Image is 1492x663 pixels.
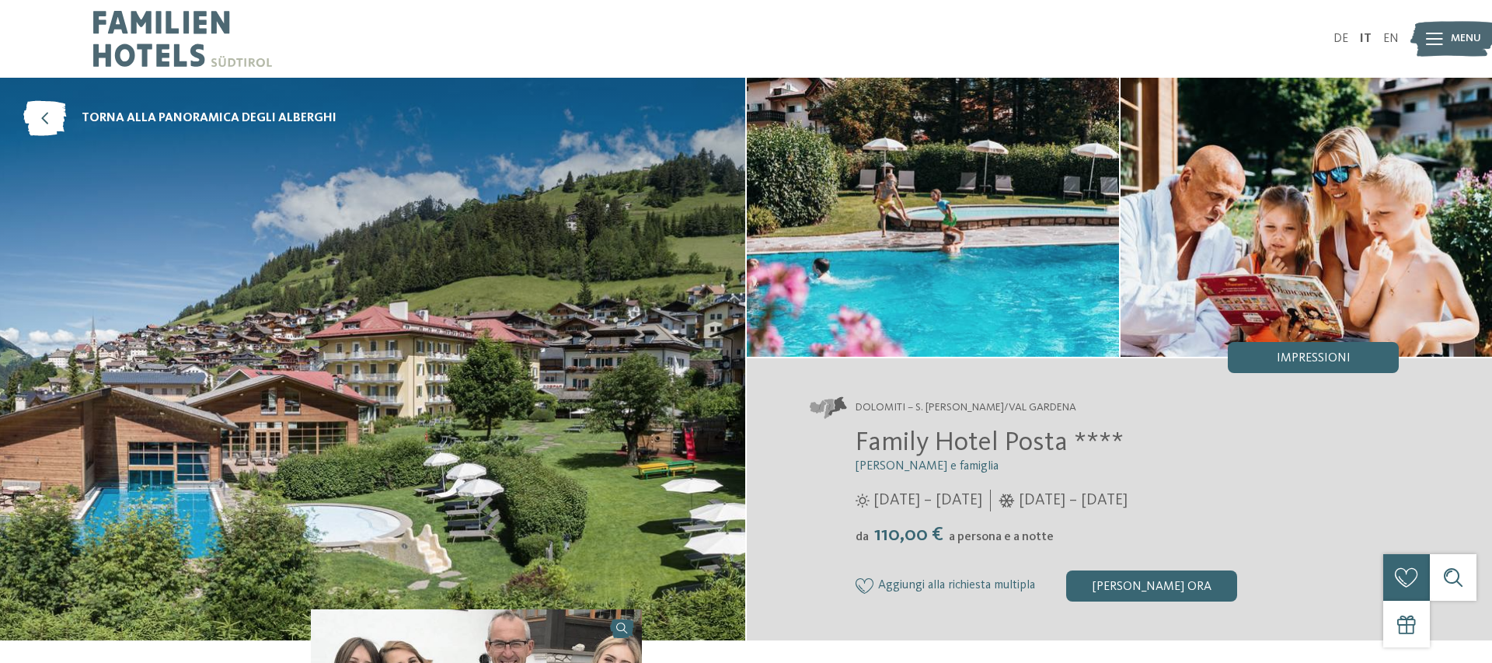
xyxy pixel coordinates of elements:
[878,579,1035,593] span: Aggiungi alla richiesta multipla
[1451,31,1481,47] span: Menu
[856,460,999,473] span: [PERSON_NAME] e famiglia
[856,429,1124,456] span: Family Hotel Posta ****
[1277,352,1351,365] span: Impressioni
[23,101,336,136] a: torna alla panoramica degli alberghi
[82,110,336,127] span: torna alla panoramica degli alberghi
[856,400,1076,416] span: Dolomiti – S. [PERSON_NAME]/Val Gardena
[999,494,1015,508] i: Orari d'apertura inverno
[856,494,870,508] i: Orari d'apertura estate
[1019,490,1128,511] span: [DATE] – [DATE]
[747,78,1119,357] img: Family hotel in Val Gardena: un luogo speciale
[1333,33,1348,45] a: DE
[1360,33,1372,45] a: IT
[1383,33,1399,45] a: EN
[870,525,947,545] span: 110,00 €
[873,490,982,511] span: [DATE] – [DATE]
[1066,571,1237,602] div: [PERSON_NAME] ora
[856,531,869,543] span: da
[949,531,1054,543] span: a persona e a notte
